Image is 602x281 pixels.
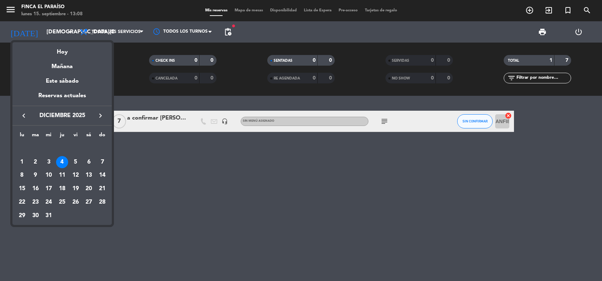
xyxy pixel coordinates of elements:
[15,142,109,155] td: DIC.
[95,182,109,195] td: 21 de diciembre de 2025
[56,196,68,208] div: 25
[83,196,95,208] div: 27
[56,156,68,168] div: 4
[42,131,55,142] th: miércoles
[17,111,30,120] button: keyboard_arrow_left
[20,111,28,120] i: keyboard_arrow_left
[95,131,109,142] th: domingo
[55,169,69,182] td: 11 de diciembre de 2025
[70,156,82,168] div: 5
[29,131,42,142] th: martes
[94,111,107,120] button: keyboard_arrow_right
[82,182,96,195] td: 20 de diciembre de 2025
[30,111,94,120] span: diciembre 2025
[56,183,68,195] div: 18
[42,182,55,195] td: 17 de diciembre de 2025
[29,209,42,222] td: 30 de diciembre de 2025
[42,155,55,169] td: 3 de diciembre de 2025
[83,183,95,195] div: 20
[15,155,29,169] td: 1 de diciembre de 2025
[55,182,69,195] td: 18 de diciembre de 2025
[96,183,108,195] div: 21
[12,42,112,57] div: Hoy
[43,156,55,168] div: 3
[29,170,42,182] div: 9
[83,156,95,168] div: 6
[70,183,82,195] div: 19
[56,170,68,182] div: 11
[96,111,105,120] i: keyboard_arrow_right
[16,196,28,208] div: 22
[43,183,55,195] div: 17
[42,169,55,182] td: 10 de diciembre de 2025
[95,169,109,182] td: 14 de diciembre de 2025
[12,57,112,71] div: Mañana
[29,196,42,208] div: 23
[29,155,42,169] td: 2 de diciembre de 2025
[15,131,29,142] th: lunes
[43,196,55,208] div: 24
[96,170,108,182] div: 14
[29,169,42,182] td: 9 de diciembre de 2025
[69,131,82,142] th: viernes
[82,155,96,169] td: 6 de diciembre de 2025
[15,182,29,195] td: 15 de diciembre de 2025
[43,210,55,222] div: 31
[16,210,28,222] div: 29
[95,195,109,209] td: 28 de diciembre de 2025
[15,195,29,209] td: 22 de diciembre de 2025
[82,195,96,209] td: 27 de diciembre de 2025
[55,131,69,142] th: jueves
[96,156,108,168] div: 7
[15,209,29,222] td: 29 de diciembre de 2025
[96,196,108,208] div: 28
[55,195,69,209] td: 25 de diciembre de 2025
[69,169,82,182] td: 12 de diciembre de 2025
[82,131,96,142] th: sábado
[12,71,112,91] div: Este sábado
[29,183,42,195] div: 16
[29,182,42,195] td: 16 de diciembre de 2025
[16,170,28,182] div: 8
[70,170,82,182] div: 12
[16,183,28,195] div: 15
[83,170,95,182] div: 13
[29,156,42,168] div: 2
[43,170,55,182] div: 10
[12,91,112,106] div: Reservas actuales
[69,155,82,169] td: 5 de diciembre de 2025
[16,156,28,168] div: 1
[29,195,42,209] td: 23 de diciembre de 2025
[55,155,69,169] td: 4 de diciembre de 2025
[15,169,29,182] td: 8 de diciembre de 2025
[29,210,42,222] div: 30
[42,209,55,222] td: 31 de diciembre de 2025
[82,169,96,182] td: 13 de diciembre de 2025
[42,195,55,209] td: 24 de diciembre de 2025
[70,196,82,208] div: 26
[95,155,109,169] td: 7 de diciembre de 2025
[69,182,82,195] td: 19 de diciembre de 2025
[69,195,82,209] td: 26 de diciembre de 2025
